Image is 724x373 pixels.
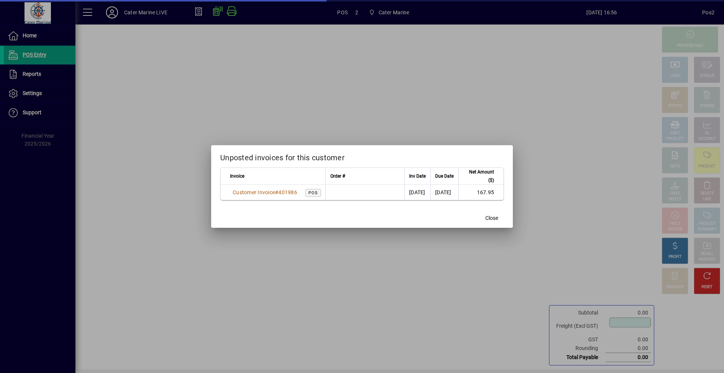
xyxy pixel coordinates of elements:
[435,172,454,180] span: Due Date
[211,145,513,167] h2: Unposted invoices for this customer
[430,185,458,200] td: [DATE]
[308,190,318,195] span: POS
[330,172,345,180] span: Order #
[409,172,426,180] span: Inv Date
[233,189,275,195] span: Customer Invoice
[278,189,297,195] span: 401986
[458,185,503,200] td: 167.95
[485,214,498,222] span: Close
[463,168,494,184] span: Net Amount ($)
[275,189,278,195] span: #
[230,172,244,180] span: Invoice
[404,185,430,200] td: [DATE]
[230,188,300,196] a: Customer Invoice#401986
[480,211,504,225] button: Close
